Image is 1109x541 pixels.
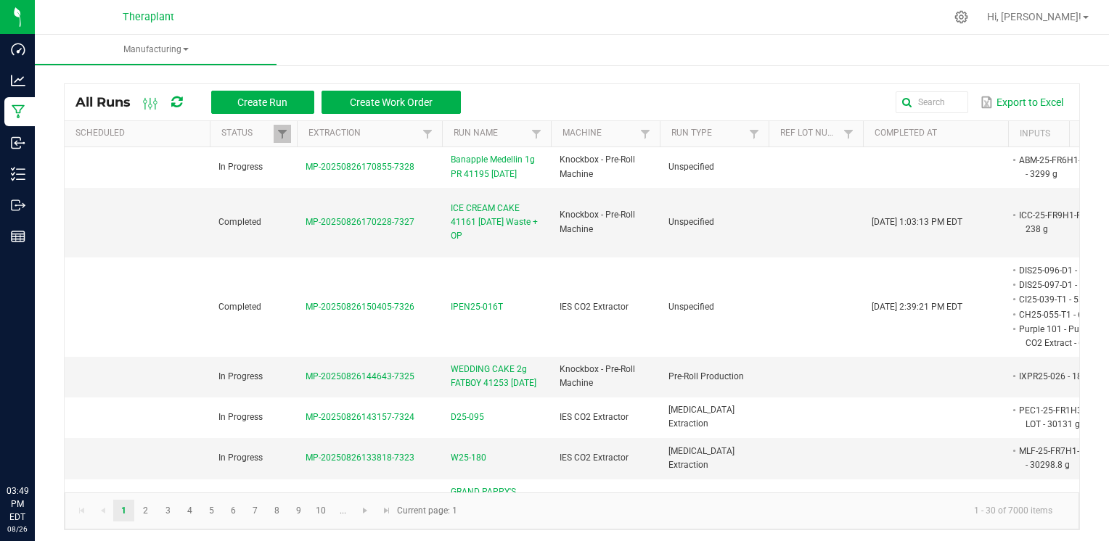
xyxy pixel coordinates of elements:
[668,162,714,172] span: Unspecified
[11,73,25,88] inline-svg: Analytics
[560,302,629,312] span: IES CO2 Extractor
[637,125,654,143] a: Filter
[157,500,179,521] a: Page 3
[65,492,1079,529] kendo-pager: Current page: 1
[560,364,635,388] span: Knockbox - Pre-Roll Machine
[451,202,542,244] span: ICE CREAM CAKE 41161 [DATE] Waste + OP
[218,302,261,312] span: Completed
[528,125,545,143] a: Filter
[451,363,542,390] span: WEDDING CAKE 2g FATBOY 41253 [DATE]
[872,217,962,227] span: [DATE] 1:03:13 PM EDT
[274,125,291,143] a: Filter
[43,423,60,440] iframe: Resource center unread badge
[671,128,745,139] a: Run TypeSortable
[223,500,244,521] a: Page 6
[266,500,287,521] a: Page 8
[7,524,28,534] p: 08/26
[218,371,263,381] span: In Progress
[218,453,263,463] span: In Progress
[977,90,1067,115] button: Export to Excel
[218,412,263,422] span: In Progress
[451,451,486,465] span: W25-180
[306,302,414,312] span: MP-20250826150405-7326
[454,128,527,139] a: Run NameSortable
[560,154,635,178] span: Knockbox - Pre-Roll Machine
[35,44,277,56] span: Manufacturing
[560,453,629,463] span: IES CO2 Extractor
[15,425,58,468] iframe: Resource center
[306,412,414,422] span: MP-20250826143157-7324
[201,500,222,521] a: Page 5
[288,500,309,521] a: Page 9
[451,153,542,181] span: Banapple Medellin 1g PR 41195 [DATE]
[179,500,200,521] a: Page 4
[668,302,714,312] span: Unspecified
[332,500,353,521] a: Page 11
[896,91,968,113] input: Search
[75,90,472,115] div: All Runs
[7,484,28,524] p: 03:49 PM EDT
[237,96,287,108] span: Create Run
[306,453,414,463] span: MP-20250826133818-7323
[419,125,436,143] a: Filter
[221,128,273,139] a: StatusSortable
[75,128,204,139] a: ScheduledSortable
[11,42,25,57] inline-svg: Dashboard
[218,217,261,227] span: Completed
[668,371,744,381] span: Pre-Roll Production
[306,162,414,172] span: MP-20250826170855-7328
[308,128,418,139] a: ExtractionSortable
[123,11,174,23] span: Theraplant
[350,96,433,108] span: Create Work Order
[668,446,734,470] span: [MEDICAL_DATA] Extraction
[11,104,25,119] inline-svg: Manufacturing
[113,500,134,521] a: Page 1
[322,91,461,114] button: Create Work Order
[11,229,25,244] inline-svg: Reports
[11,167,25,181] inline-svg: Inventory
[780,128,839,139] a: Ref Lot NumberSortable
[668,217,714,227] span: Unspecified
[451,410,484,424] span: D25-095
[218,162,263,172] span: In Progress
[952,10,970,24] div: Manage settings
[245,500,266,521] a: Page 7
[560,412,629,422] span: IES CO2 Extractor
[11,198,25,212] inline-svg: Outbound
[11,136,25,150] inline-svg: Inbound
[35,35,277,65] a: Manufacturing
[451,300,503,314] span: IPEN25-016T
[306,371,414,381] span: MP-20250826144643-7325
[987,11,1081,22] span: Hi, [PERSON_NAME]!
[306,217,414,227] span: MP-20250826170228-7327
[466,499,1064,523] kendo-pager-info: 1 - 30 of 7000 items
[311,500,332,521] a: Page 10
[560,210,635,234] span: Knockbox - Pre-Roll Machine
[359,505,371,516] span: Go to the next page
[376,500,397,521] a: Go to the last page
[355,500,376,521] a: Go to the next page
[840,125,857,143] a: Filter
[562,128,636,139] a: MachineSortable
[451,485,542,527] span: GRAND PAPPY'S CHILLEMON 14g 41203 [DATE]
[872,302,962,312] span: [DATE] 2:39:21 PM EDT
[135,500,156,521] a: Page 2
[381,505,393,516] span: Go to the last page
[211,91,314,114] button: Create Run
[745,125,763,143] a: Filter
[668,405,734,429] span: [MEDICAL_DATA] Extraction
[875,128,1002,139] a: Completed AtSortable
